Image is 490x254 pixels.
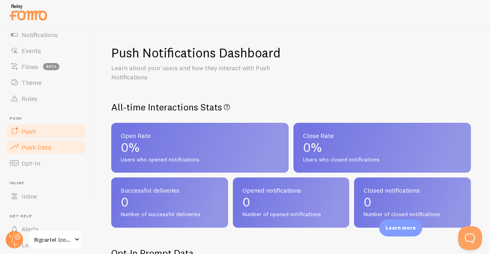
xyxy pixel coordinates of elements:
[5,123,87,139] a: Push
[10,116,87,121] span: Push
[22,79,41,87] span: Theme
[379,219,422,236] div: Learn more
[10,214,87,219] span: Get Help
[121,132,279,139] span: Open Rate
[22,47,41,55] span: Events
[364,187,461,193] span: Closed notifications
[364,211,461,218] span: Number of closed notifications
[111,101,471,113] h2: All-time Interactions Stats
[5,59,87,75] a: Flows beta
[5,188,87,204] a: Inline
[303,132,461,139] span: Close Rate
[10,181,87,186] span: Inline
[111,63,303,82] p: Learn about your users and how they interact with Push Notifications
[111,45,281,61] h1: Push Notifications Dashboard
[5,75,87,91] a: Theme
[22,63,38,71] span: Flows
[22,31,58,39] span: Notifications
[5,27,87,43] a: Notifications
[22,127,36,135] span: Push
[303,156,461,163] span: Users who closed notifications
[121,211,218,218] span: Number of successful deliveries
[303,141,461,154] p: 0%
[22,192,37,200] span: Inline
[364,196,461,209] p: 0
[242,187,340,193] span: Opened notifications
[242,196,340,209] p: 0
[5,91,87,106] a: Rules
[22,225,39,233] span: Alerts
[242,211,340,218] span: Number of opened notifications
[22,143,51,151] span: Push Data
[386,224,416,232] p: Learn more
[458,226,482,250] iframe: Help Scout Beacon - Open
[22,159,40,167] span: Opt-In
[121,187,218,193] span: Successful deliveries
[5,43,87,59] a: Events
[43,63,59,70] span: beta
[29,230,83,249] a: Bigcartel (codependentpapi)
[121,141,279,154] p: 0%
[22,95,37,102] span: Rules
[121,196,218,209] p: 0
[5,139,87,155] a: Push Data
[5,221,87,237] a: Alerts
[8,2,48,22] img: fomo-relay-logo-orange.svg
[121,156,279,163] span: Users who opened notifications
[34,235,72,244] span: Bigcartel (codependentpapi)
[5,155,87,171] a: Opt-In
